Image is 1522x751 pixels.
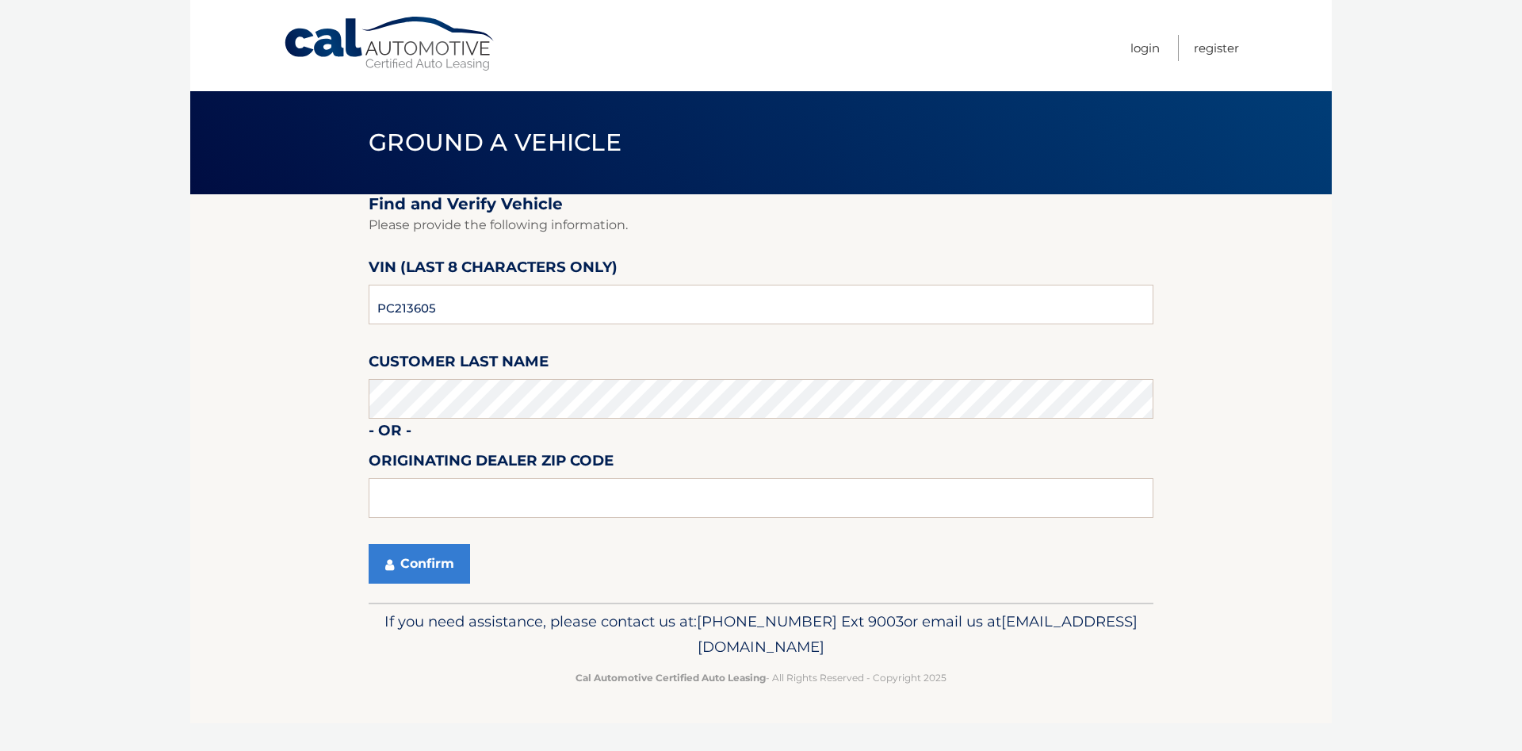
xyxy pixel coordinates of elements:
a: Login [1130,35,1160,61]
label: Customer Last Name [369,350,549,379]
p: If you need assistance, please contact us at: or email us at [379,609,1143,660]
strong: Cal Automotive Certified Auto Leasing [576,672,766,684]
label: Originating Dealer Zip Code [369,449,614,478]
button: Confirm [369,544,470,584]
h2: Find and Verify Vehicle [369,194,1153,214]
p: Please provide the following information. [369,214,1153,236]
a: Register [1194,35,1239,61]
label: - or - [369,419,411,448]
span: Ground a Vehicle [369,128,621,157]
p: - All Rights Reserved - Copyright 2025 [379,669,1143,686]
a: Cal Automotive [283,16,497,72]
label: VIN (last 8 characters only) [369,255,618,285]
span: [PHONE_NUMBER] Ext 9003 [697,612,904,630]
